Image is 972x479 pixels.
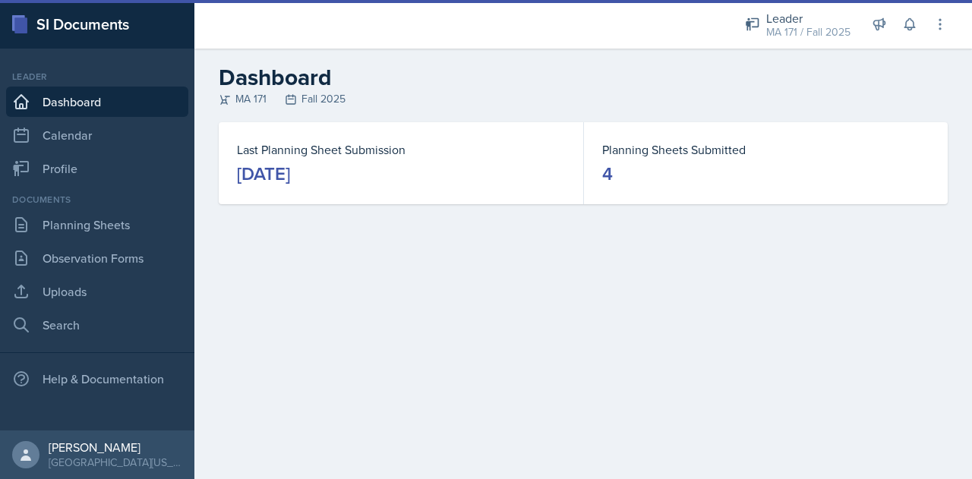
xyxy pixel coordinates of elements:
h2: Dashboard [219,64,948,91]
a: Calendar [6,120,188,150]
dt: Last Planning Sheet Submission [237,140,565,159]
a: Observation Forms [6,243,188,273]
div: MA 171 / Fall 2025 [766,24,850,40]
div: 4 [602,162,613,186]
dt: Planning Sheets Submitted [602,140,929,159]
div: Leader [6,70,188,84]
div: Help & Documentation [6,364,188,394]
a: Uploads [6,276,188,307]
div: MA 171 Fall 2025 [219,91,948,107]
div: Documents [6,193,188,206]
a: Profile [6,153,188,184]
div: Leader [766,9,850,27]
div: [GEOGRAPHIC_DATA][US_STATE] in [GEOGRAPHIC_DATA] [49,455,182,470]
a: Planning Sheets [6,210,188,240]
div: [DATE] [237,162,290,186]
a: Dashboard [6,87,188,117]
a: Search [6,310,188,340]
div: [PERSON_NAME] [49,440,182,455]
